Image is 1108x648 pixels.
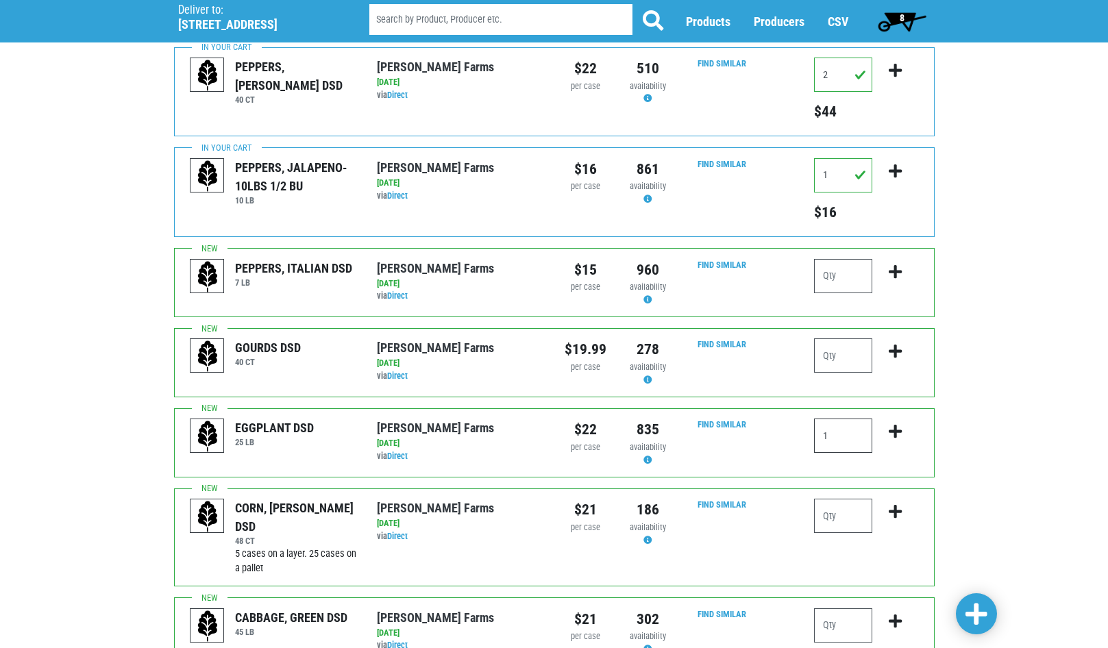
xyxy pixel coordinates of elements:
a: CSV [828,14,848,29]
a: [PERSON_NAME] Farms [377,60,494,74]
div: CABBAGE, GREEN DSD [235,608,347,627]
h6: 48 CT [235,536,356,546]
h5: [STREET_ADDRESS] [178,17,334,32]
div: via [377,370,543,383]
div: [DATE] [377,627,543,640]
div: 302 [627,608,669,630]
div: 510 [627,58,669,79]
div: per case [565,630,606,643]
div: 861 [627,158,669,180]
div: $22 [565,419,606,440]
span: availability [630,522,666,532]
div: CORN, [PERSON_NAME] DSD [235,499,356,536]
a: Producers [754,14,804,29]
span: availability [630,631,666,641]
div: $16 [565,158,606,180]
a: [PERSON_NAME] Farms [377,340,494,355]
div: Availability may be subject to change. [627,80,669,106]
img: placeholder-variety-43d6402dacf2d531de610a020419775a.svg [190,58,225,92]
div: $15 [565,259,606,281]
a: Find Similar [698,260,746,270]
a: Direct [387,531,408,541]
div: [DATE] [377,177,543,190]
input: Qty [814,338,872,373]
div: 186 [627,499,669,521]
a: Direct [387,190,408,201]
div: 960 [627,259,669,281]
div: PEPPERS, [PERSON_NAME] DSD [235,58,356,95]
div: per case [565,361,606,374]
img: placeholder-variety-43d6402dacf2d531de610a020419775a.svg [190,159,225,193]
div: per case [565,80,606,93]
span: availability [630,442,666,452]
div: [DATE] [377,76,543,89]
a: [PERSON_NAME] Farms [377,610,494,625]
input: Qty [814,419,872,453]
input: Qty [814,608,872,643]
div: 278 [627,338,669,360]
span: availability [630,81,666,91]
div: via [377,190,543,203]
div: PEPPERS, ITALIAN DSD [235,259,352,277]
a: Direct [387,90,408,100]
span: 5 cases on a layer. 25 cases on a pallet [235,548,356,575]
h6: 40 CT [235,357,301,367]
span: availability [630,282,666,292]
div: [DATE] [377,437,543,450]
div: $19.99 [565,338,606,360]
div: via [377,530,543,543]
h5: Total price [814,103,872,121]
h6: 25 LB [235,437,314,447]
div: $21 [565,499,606,521]
a: Find Similar [698,159,746,169]
a: Find Similar [698,58,746,68]
img: placeholder-variety-43d6402dacf2d531de610a020419775a.svg [190,260,225,294]
a: Find Similar [698,419,746,429]
div: EGGPLANT DSD [235,419,314,437]
div: per case [565,281,606,294]
a: Find Similar [698,499,746,510]
a: Direct [387,371,408,381]
div: [DATE] [377,517,543,530]
div: via [377,89,543,102]
a: Find Similar [698,339,746,349]
input: Qty [814,499,872,533]
h6: 40 CT [235,95,356,105]
div: per case [565,180,606,193]
a: [PERSON_NAME] Farms [377,261,494,275]
span: availability [630,362,666,372]
img: placeholder-variety-43d6402dacf2d531de610a020419775a.svg [190,609,225,643]
h6: 10 LB [235,195,356,205]
div: PEPPERS, JALAPENO- 10LBS 1/2 BU [235,158,356,195]
div: [DATE] [377,277,543,290]
a: Direct [387,290,408,301]
a: [PERSON_NAME] Farms [377,421,494,435]
a: Products [686,14,730,29]
div: per case [565,441,606,454]
div: GOURDS DSD [235,338,301,357]
p: Deliver to: [178,3,334,17]
h6: 45 LB [235,627,347,637]
a: 8 [872,8,933,35]
div: Availability may be subject to change. [627,180,669,206]
h6: 7 LB [235,277,352,288]
a: Direct [387,451,408,461]
span: availability [630,181,666,191]
div: 835 [627,419,669,440]
img: placeholder-variety-43d6402dacf2d531de610a020419775a.svg [190,499,225,534]
div: per case [565,521,606,534]
h5: Total price [814,203,872,221]
a: [PERSON_NAME] Farms [377,160,494,175]
img: placeholder-variety-43d6402dacf2d531de610a020419775a.svg [190,419,225,453]
div: via [377,450,543,463]
a: [PERSON_NAME] Farms [377,501,494,515]
a: Find Similar [698,609,746,619]
input: Qty [814,158,872,192]
div: [DATE] [377,357,543,370]
input: Qty [814,58,872,92]
div: $22 [565,58,606,79]
span: 8 [900,12,904,23]
input: Qty [814,259,872,293]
